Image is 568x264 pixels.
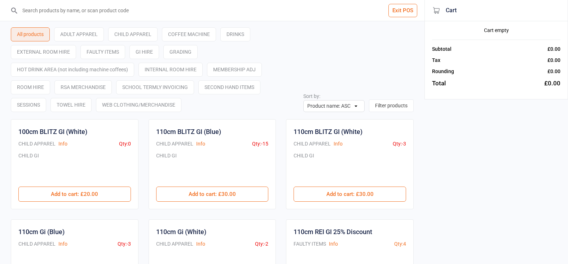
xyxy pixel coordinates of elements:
[116,80,194,94] div: SCHOOL TERMLY INVOICING
[334,140,343,148] button: Info
[432,57,440,64] div: Tax
[54,80,112,94] div: RSA MERCHANDISE
[162,27,216,41] div: COFFEE MACHINE
[11,27,50,41] div: All products
[432,68,454,75] div: Rounding
[294,140,331,148] div: CHILD APPAREL
[156,227,206,237] div: 110cm Gi (White)
[196,240,205,248] button: Info
[198,80,260,94] div: SECOND HAND ITEMS
[544,79,560,88] div: £0.00
[156,240,193,248] div: CHILD APPAREL
[294,187,406,202] button: Add to cart: £30.00
[329,240,338,248] button: Info
[11,98,46,112] div: SESSIONS
[11,63,134,77] div: HOT DRINK AREA (not including machine coffees)
[432,79,446,88] div: Total
[207,63,262,77] div: MEMBERSHIP ADJ
[118,240,131,248] div: Qty: -3
[108,27,158,41] div: CHILD APPAREL
[156,152,177,179] div: CHILD GI
[388,4,417,17] button: Exit POS
[156,187,269,202] button: Add to cart: £30.00
[163,45,198,59] div: GRADING
[220,27,250,41] div: DRINKS
[18,187,131,202] button: Add to cart: £20.00
[303,93,320,99] label: Sort by:
[138,63,203,77] div: INTERNAL ROOM HIRE
[11,45,76,59] div: EXTERNAL ROOM HIRE
[18,140,56,148] div: CHILD APPAREL
[18,227,65,237] div: 110cm Gi (Blue)
[80,45,125,59] div: FAULTY ITEMS
[50,98,92,112] div: TOWEL HIRE
[432,27,560,34] div: Cart empty
[96,98,181,112] div: WEB CLOTHING/MERCHANDISE
[58,240,67,248] button: Info
[393,140,406,148] div: Qty: -3
[11,80,50,94] div: ROOM HIRE
[18,127,87,137] div: 100cm BLITZ GI (White)
[54,27,104,41] div: ADULT APPAREL
[129,45,159,59] div: GI HIRE
[156,127,221,137] div: 110cm BLITZ GI (Blue)
[547,45,560,53] div: £0.00
[294,240,326,248] div: FAULTY ITEMS
[294,152,314,179] div: CHILD GI
[294,227,372,237] div: 110cm REI GI 25% Discount
[432,45,452,53] div: Subtotal
[18,152,39,179] div: CHILD GI
[369,99,414,112] button: Filter products
[547,57,560,64] div: £0.00
[394,240,406,248] div: Qty: 4
[294,127,362,137] div: 110cm BLITZ GI (White)
[547,68,560,75] div: £0.00
[58,140,67,148] button: Info
[119,140,131,148] div: Qty: 0
[156,140,193,148] div: CHILD APPAREL
[196,140,205,148] button: Info
[18,240,56,248] div: CHILD APPAREL
[255,240,268,248] div: Qty: -2
[252,140,268,148] div: Qty: -15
